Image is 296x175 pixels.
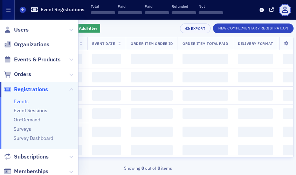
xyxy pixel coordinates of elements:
a: Registrations [4,86,48,93]
span: ‌ [238,145,273,155]
span: ‌ [183,127,228,137]
span: ‌ [131,90,173,101]
span: ‌ [92,72,121,82]
a: Users [4,26,29,34]
a: Organizations [4,41,49,48]
strong: 0 [140,165,145,171]
button: Export [180,23,211,33]
a: Event Sessions [14,107,47,114]
span: Subscriptions [14,153,49,161]
button: AddFilter [72,24,101,33]
span: ‌ [131,127,173,137]
span: Users [14,26,29,34]
span: ‌ [131,72,173,82]
span: ‌ [183,90,228,101]
p: Paid [118,4,142,9]
p: Total [91,4,115,9]
span: ‌ [238,127,273,137]
span: Order Item Total Paid [183,41,228,46]
span: ‌ [131,54,173,64]
span: ‌ [172,11,196,14]
span: Event Date [92,41,115,46]
span: Events & Products [14,56,61,63]
span: Registrations [14,86,48,93]
span: ‌ [92,145,121,155]
span: ‌ [92,127,121,137]
h1: Event Registrations [41,6,84,13]
span: ‌ [183,54,228,64]
span: ‌ [91,11,115,14]
span: Orders [14,70,31,78]
span: ‌ [238,72,273,82]
span: ‌ [199,11,223,14]
span: ‌ [131,108,173,119]
span: ‌ [145,11,169,14]
span: ‌ [238,108,273,119]
p: Paid [145,4,169,9]
span: ‌ [238,90,273,101]
span: ‌ [131,145,173,155]
span: ‌ [92,90,121,101]
a: New Complimentary Registration [213,25,294,31]
span: ‌ [92,54,121,64]
button: New Complimentary Registration [213,23,294,33]
p: Refunded [172,4,196,9]
p: Net [199,4,223,9]
span: Delivery Format [238,41,273,46]
span: ‌ [238,54,273,64]
span: ‌ [183,108,228,119]
span: ‌ [183,72,228,82]
a: On-Demand [14,116,40,123]
span: Profile [279,4,291,16]
strong: 0 [156,165,161,171]
a: Events [14,98,29,105]
span: ‌ [183,145,228,155]
a: Events & Products [4,56,61,63]
span: Add Filter [79,25,97,31]
span: ‌ [92,108,121,119]
a: Survey Dashboard [14,135,53,141]
span: Organizations [14,41,49,48]
span: Order Item Order ID [131,41,173,46]
a: Orders [4,70,31,78]
div: Showing out of items [2,165,294,171]
a: Subscriptions [4,153,49,161]
a: Surveys [14,126,31,132]
div: Export [191,27,205,31]
span: ‌ [118,11,142,14]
